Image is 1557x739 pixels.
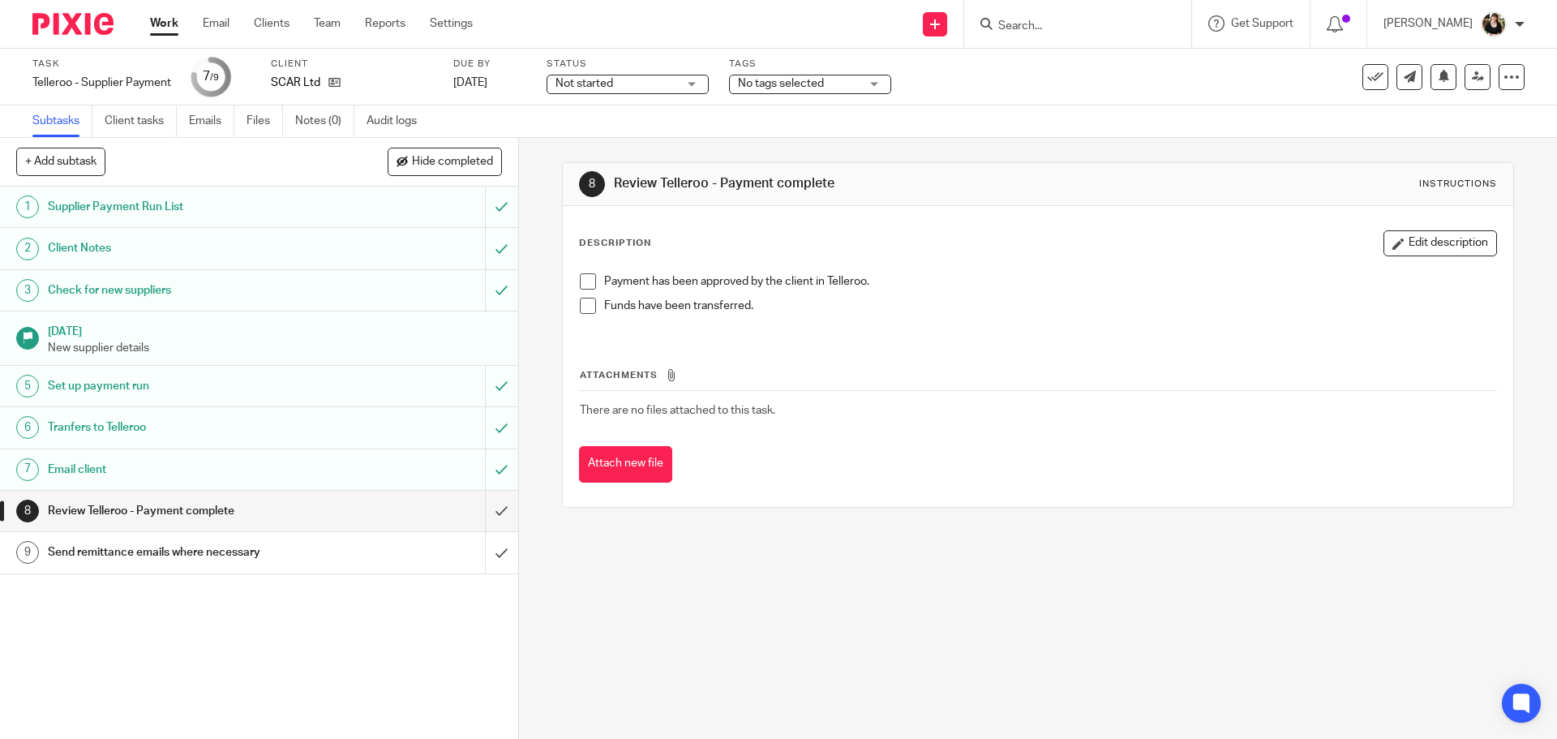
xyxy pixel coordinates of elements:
[48,458,328,482] h1: Email client
[48,374,328,398] h1: Set up payment run
[412,156,493,169] span: Hide completed
[16,500,39,522] div: 8
[604,298,1495,314] p: Funds have been transferred.
[729,58,891,71] label: Tags
[210,73,219,82] small: /9
[48,236,328,260] h1: Client Notes
[1481,11,1507,37] img: Helen%20Campbell.jpeg
[555,78,613,89] span: Not started
[16,148,105,175] button: + Add subtask
[271,75,320,91] p: SCAR Ltd
[48,540,328,565] h1: Send remittance emails where necessary
[365,15,405,32] a: Reports
[32,75,171,91] div: Telleroo - Supplier Payment
[254,15,290,32] a: Clients
[580,405,775,416] span: There are no files attached to this task.
[16,375,39,397] div: 5
[1383,15,1473,32] p: [PERSON_NAME]
[547,58,709,71] label: Status
[203,67,219,86] div: 7
[271,58,433,71] label: Client
[738,78,824,89] span: No tags selected
[247,105,283,137] a: Files
[48,320,502,340] h1: [DATE]
[16,195,39,218] div: 1
[580,371,658,380] span: Attachments
[32,58,171,71] label: Task
[1231,18,1293,29] span: Get Support
[48,415,328,440] h1: Tranfers to Telleroo
[16,541,39,564] div: 9
[189,105,234,137] a: Emails
[579,237,651,250] p: Description
[997,19,1143,34] input: Search
[314,15,341,32] a: Team
[388,148,502,175] button: Hide completed
[367,105,429,137] a: Audit logs
[150,15,178,32] a: Work
[614,175,1073,192] h1: Review Telleroo - Payment complete
[579,446,672,483] button: Attach new file
[16,238,39,260] div: 2
[1419,178,1497,191] div: Instructions
[1383,230,1497,256] button: Edit description
[604,273,1495,290] p: Payment has been approved by the client in Telleroo.
[105,105,177,137] a: Client tasks
[203,15,229,32] a: Email
[453,58,526,71] label: Due by
[32,105,92,137] a: Subtasks
[16,458,39,481] div: 7
[48,340,502,356] p: New supplier details
[16,416,39,439] div: 6
[16,279,39,302] div: 3
[48,195,328,219] h1: Supplier Payment Run List
[579,171,605,197] div: 8
[48,499,328,523] h1: Review Telleroo - Payment complete
[48,278,328,303] h1: Check for new suppliers
[32,13,114,35] img: Pixie
[453,77,487,88] span: [DATE]
[295,105,354,137] a: Notes (0)
[430,15,473,32] a: Settings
